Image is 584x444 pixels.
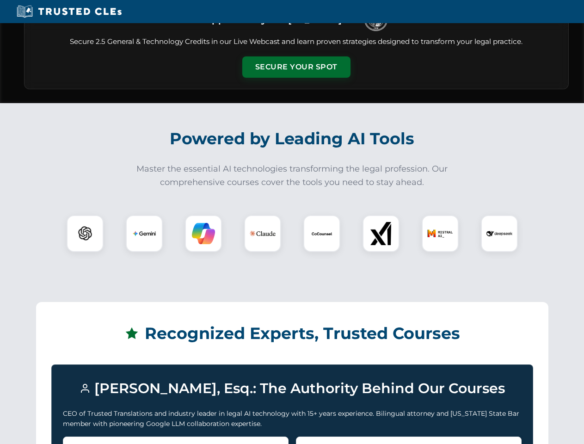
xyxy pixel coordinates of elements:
[363,215,400,252] div: xAI
[242,56,350,78] button: Secure Your Spot
[185,215,222,252] div: Copilot
[310,222,333,245] img: CoCounsel Logo
[250,221,276,247] img: Claude Logo
[369,222,393,245] img: xAI Logo
[303,215,340,252] div: CoCounsel
[63,408,522,429] p: CEO of Trusted Translations and industry leader in legal AI technology with 15+ years experience....
[481,215,518,252] div: DeepSeek
[14,5,124,18] img: Trusted CLEs
[51,317,533,350] h2: Recognized Experts, Trusted Courses
[63,376,522,401] h3: [PERSON_NAME], Esq.: The Authority Behind Our Courses
[427,221,453,247] img: Mistral AI Logo
[36,123,548,155] h2: Powered by Leading AI Tools
[36,37,557,47] p: Secure 2.5 General & Technology Credits in our Live Webcast and learn proven strategies designed ...
[126,215,163,252] div: Gemini
[244,215,281,252] div: Claude
[67,215,104,252] div: ChatGPT
[192,222,215,245] img: Copilot Logo
[486,221,512,247] img: DeepSeek Logo
[133,222,156,245] img: Gemini Logo
[72,220,98,247] img: ChatGPT Logo
[422,215,459,252] div: Mistral AI
[130,162,454,189] p: Master the essential AI technologies transforming the legal profession. Our comprehensive courses...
